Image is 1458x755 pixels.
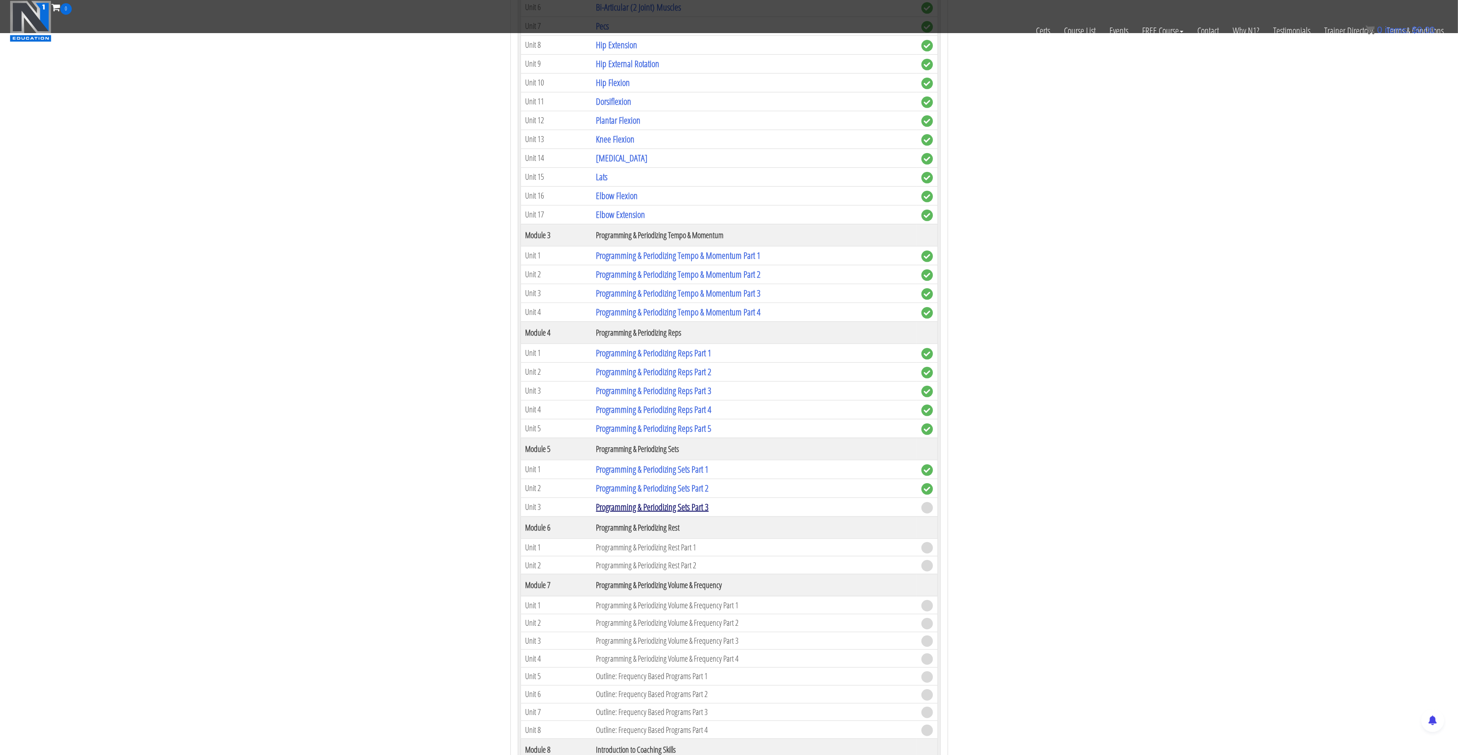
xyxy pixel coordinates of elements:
[921,210,933,221] span: complete
[1412,25,1417,35] span: $
[921,386,933,397] span: complete
[921,307,933,319] span: complete
[921,59,933,70] span: complete
[596,384,711,397] a: Programming & Periodizing Reps Part 3
[520,596,591,614] td: Unit 1
[520,167,591,186] td: Unit 15
[520,265,591,284] td: Unit 2
[520,556,591,574] td: Unit 2
[921,78,933,89] span: complete
[921,172,933,183] span: complete
[520,614,591,632] td: Unit 2
[596,208,645,221] a: Elbow Extension
[520,246,591,265] td: Unit 1
[520,721,591,739] td: Unit 8
[520,54,591,73] td: Unit 9
[596,249,760,262] a: Programming & Periodizing Tempo & Momentum Part 1
[596,403,711,416] a: Programming & Periodizing Reps Part 4
[591,596,916,614] td: Programming & Periodizing Volume & Frequency Part 1
[921,97,933,108] span: complete
[596,347,711,359] a: Programming & Periodizing Reps Part 1
[596,501,709,513] a: Programming & Periodizing Sets Part 3
[591,668,916,686] td: Outline: Frequency Based Programs Part 1
[591,632,916,650] td: Programming & Periodizing Volume & Frequency Part 3
[596,152,647,164] a: [MEDICAL_DATA]
[520,668,591,686] td: Unit 5
[520,479,591,498] td: Unit 2
[591,516,916,538] th: Programming & Periodizing Rest
[1103,15,1135,47] a: Events
[520,650,591,668] td: Unit 4
[1029,15,1057,47] a: Certs
[921,115,933,127] span: complete
[1377,25,1382,35] span: 0
[921,405,933,416] span: complete
[921,251,933,262] span: complete
[921,464,933,476] span: complete
[520,321,591,343] th: Module 4
[596,95,631,108] a: Dorsiflexion
[591,224,916,246] th: Programming & Periodizing Tempo & Momentum
[520,362,591,381] td: Unit 2
[520,381,591,400] td: Unit 3
[596,189,638,202] a: Elbow Flexion
[921,348,933,360] span: complete
[520,73,591,92] td: Unit 10
[1057,15,1103,47] a: Course List
[591,614,916,632] td: Programming & Periodizing Volume & Frequency Part 2
[520,632,591,650] td: Unit 3
[591,556,916,574] td: Programming & Periodizing Rest Part 2
[596,287,760,299] a: Programming & Periodizing Tempo & Momentum Part 3
[596,268,760,280] a: Programming & Periodizing Tempo & Momentum Part 2
[591,538,916,556] td: Programming & Periodizing Rest Part 1
[520,419,591,438] td: Unit 5
[60,3,72,15] span: 0
[520,438,591,460] th: Module 5
[591,438,916,460] th: Programming & Periodizing Sets
[10,0,51,42] img: n1-education
[921,191,933,202] span: complete
[520,685,591,703] td: Unit 6
[596,171,607,183] a: Lats
[520,516,591,538] th: Module 6
[520,130,591,149] td: Unit 13
[596,422,711,435] a: Programming & Periodizing Reps Part 5
[1266,15,1317,47] a: Testimonials
[921,423,933,435] span: complete
[596,114,640,126] a: Plantar Flexion
[51,1,72,13] a: 0
[1380,15,1451,47] a: Terms & Conditions
[1366,25,1435,35] a: 0 items: $0.00
[921,269,933,281] span: complete
[520,284,591,303] td: Unit 3
[596,76,630,89] a: Hip Flexion
[520,205,591,224] td: Unit 17
[520,149,591,167] td: Unit 14
[520,343,591,362] td: Unit 1
[596,39,637,51] a: Hip Extension
[596,463,709,475] a: Programming & Periodizing Sets Part 1
[596,57,659,70] a: Hip External Rotation
[591,721,916,739] td: Outline: Frequency Based Programs Part 4
[591,685,916,703] td: Outline: Frequency Based Programs Part 2
[1226,15,1266,47] a: Why N1?
[520,224,591,246] th: Module 3
[520,703,591,721] td: Unit 7
[520,111,591,130] td: Unit 12
[591,650,916,668] td: Programming & Periodizing Volume & Frequency Part 4
[520,538,591,556] td: Unit 1
[520,460,591,479] td: Unit 1
[921,153,933,165] span: complete
[921,288,933,300] span: complete
[596,306,760,318] a: Programming & Periodizing Tempo & Momentum Part 4
[520,186,591,205] td: Unit 16
[520,574,591,596] th: Module 7
[591,321,916,343] th: Programming & Periodizing Reps
[520,303,591,321] td: Unit 4
[596,366,711,378] a: Programming & Periodizing Reps Part 2
[921,367,933,378] span: complete
[921,134,933,146] span: complete
[1317,15,1380,47] a: Trainer Directory
[591,574,916,596] th: Programming & Periodizing Volume & Frequency
[921,483,933,495] span: complete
